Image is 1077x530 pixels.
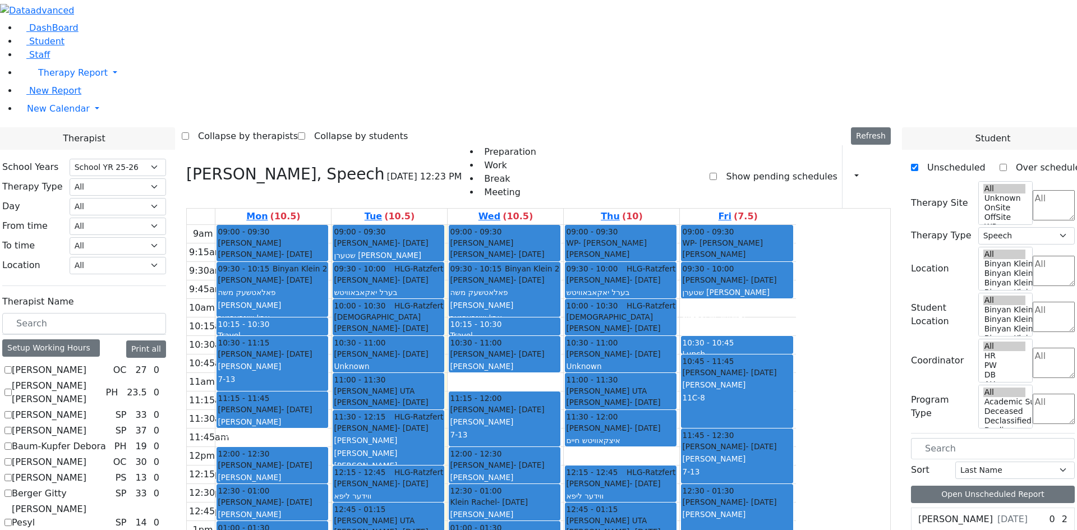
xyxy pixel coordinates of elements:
div: [PERSON_NAME] [334,397,443,408]
div: [DEMOGRAPHIC_DATA][PERSON_NAME] [334,311,443,334]
div: 0 [151,363,162,377]
div: 11am [187,375,217,389]
span: Student [29,36,65,47]
label: [PERSON_NAME] [12,455,86,469]
label: Therapy Type [911,229,972,242]
label: Therapy Type [2,180,63,193]
span: 12:15 - 12:45 [334,467,385,478]
a: September 2, 2025 [362,209,417,224]
label: Coordinator [911,354,964,367]
div: SP [111,487,131,500]
div: [PERSON_NAME] [566,422,675,434]
button: Open Unscheduled Report [911,486,1075,503]
span: 09:00 - 09:30 [682,226,734,237]
div: [PERSON_NAME] [218,496,327,508]
div: 12:30pm [187,486,232,500]
span: - [DATE] [397,479,428,488]
div: [PERSON_NAME] [218,248,327,260]
label: School Years [2,160,58,174]
label: Sort [911,463,929,477]
div: 9:15am [187,246,225,259]
span: 10:30 - 11:00 [566,337,618,348]
div: Unknown [682,299,791,311]
div: ווידער ליפא [334,490,443,501]
div: Setup Working Hours [2,339,100,357]
label: [PERSON_NAME] [PERSON_NAME] [12,379,101,406]
span: - [DATE] [281,349,312,358]
span: 12:00 - 12:30 [218,448,269,459]
span: - [DATE] [281,275,312,284]
label: From time [2,219,48,233]
span: - [DATE] [513,250,544,259]
div: ארי' וויינבערגער [218,312,327,323]
div: [PERSON_NAME] [682,441,791,452]
div: [PERSON_NAME] [450,472,559,483]
a: Student [18,36,65,47]
span: Therapy Report [38,67,108,78]
div: Unknown [566,361,675,372]
label: Baum-Kupfer Debora [12,440,106,453]
div: PH [110,440,131,453]
option: AH [983,380,1026,389]
textarea: Search [1033,256,1075,286]
option: All [983,250,1026,259]
div: [PERSON_NAME] [334,435,443,446]
div: Klein Rachel [450,496,559,508]
span: [PERSON_NAME] UTA [566,515,647,526]
span: 09:30 - 10:00 [334,263,385,274]
span: 11:00 - 11:30 [566,374,618,385]
div: [PERSON_NAME] [566,397,675,408]
span: 10:15 - 10:30 [218,320,269,329]
label: (10.5) [270,210,301,223]
span: - [DATE] [629,398,660,407]
span: 09:00 - 09:30 [450,226,501,237]
div: 19 [133,440,149,453]
label: Location [2,259,40,272]
div: 0 [151,471,162,485]
div: [PERSON_NAME] [450,416,559,427]
option: DB [983,370,1026,380]
div: [PERSON_NAME] [218,274,327,285]
option: Binyan Klein 2 [983,334,1026,343]
span: - [DATE] [397,275,428,284]
div: [PERSON_NAME] [450,299,559,311]
span: WP- [PERSON_NAME] [PERSON_NAME] [566,237,675,260]
span: [DATE] 12:23 PM [387,170,462,183]
div: PS [111,471,131,485]
span: 09:30 - 10:15 [450,263,501,274]
div: Setup [874,167,880,186]
span: - [DATE] [397,238,428,247]
span: 12:30 - 01:30 [682,485,734,496]
option: OnSite [983,203,1026,213]
div: 7-13 [450,429,559,440]
span: Staff [29,49,50,60]
label: Therapy Site [911,196,968,210]
div: [PERSON_NAME] [334,422,443,434]
button: Refresh [851,127,891,145]
li: Meeting [480,186,536,199]
span: 10:30 - 10:45 [682,338,734,347]
label: Location [911,262,949,275]
span: - [DATE] [513,275,544,284]
span: New Calendar [27,103,90,114]
div: [PERSON_NAME] [334,348,443,360]
div: [PERSON_NAME] [566,260,675,271]
li: Work [480,159,536,172]
span: [PERSON_NAME] [218,237,281,248]
span: [PERSON_NAME] UTA [334,515,415,526]
span: - [DATE] [629,423,660,432]
label: Collapse by students [305,127,408,145]
span: - [DATE] [281,405,312,414]
div: 10:15am [187,320,232,333]
span: 11:45 - 12:30 [682,430,734,441]
div: [PERSON_NAME] [682,379,791,390]
option: Binyan Klein 5 [983,259,1026,269]
label: Program Type [911,393,972,420]
a: September 1, 2025 [244,209,302,224]
div: 7-13 [682,466,791,477]
div: [PERSON_NAME] [450,274,559,285]
a: DashBoard [18,22,79,33]
span: [PERSON_NAME] UTA [334,385,415,397]
div: 27 [133,363,149,377]
option: All [983,388,1026,397]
